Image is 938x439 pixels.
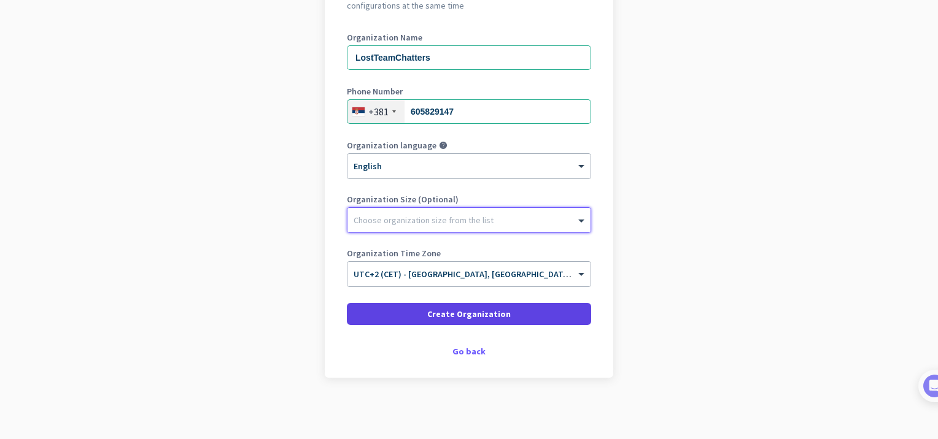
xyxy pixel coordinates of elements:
label: Organization Time Zone [347,249,591,258]
label: Organization Name [347,33,591,42]
input: 10 234567 [347,99,591,124]
div: +381 [368,105,389,118]
label: Phone Number [347,87,591,96]
div: Go back [347,347,591,356]
input: What is the name of your organization? [347,45,591,70]
button: Create Organization [347,303,591,325]
label: Organization Size (Optional) [347,195,591,204]
label: Organization language [347,141,436,150]
i: help [439,141,448,150]
span: Create Organization [427,308,511,320]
